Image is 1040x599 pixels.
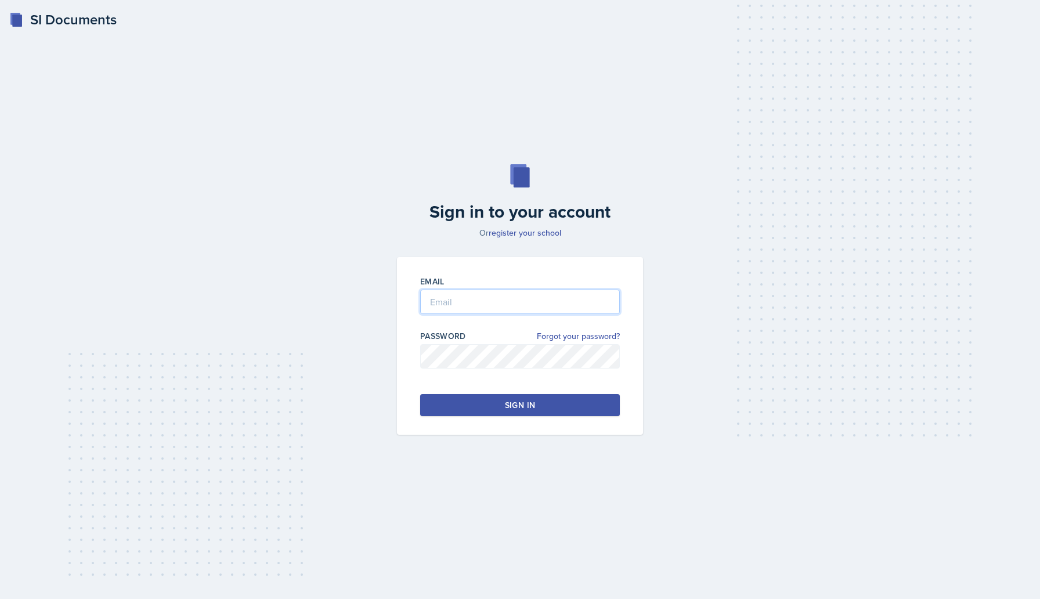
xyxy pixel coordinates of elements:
[420,394,620,416] button: Sign in
[390,227,650,239] p: Or
[390,201,650,222] h2: Sign in to your account
[420,276,445,287] label: Email
[537,330,620,342] a: Forgot your password?
[420,330,466,342] label: Password
[420,290,620,314] input: Email
[9,9,117,30] a: SI Documents
[505,399,535,411] div: Sign in
[489,227,561,239] a: register your school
